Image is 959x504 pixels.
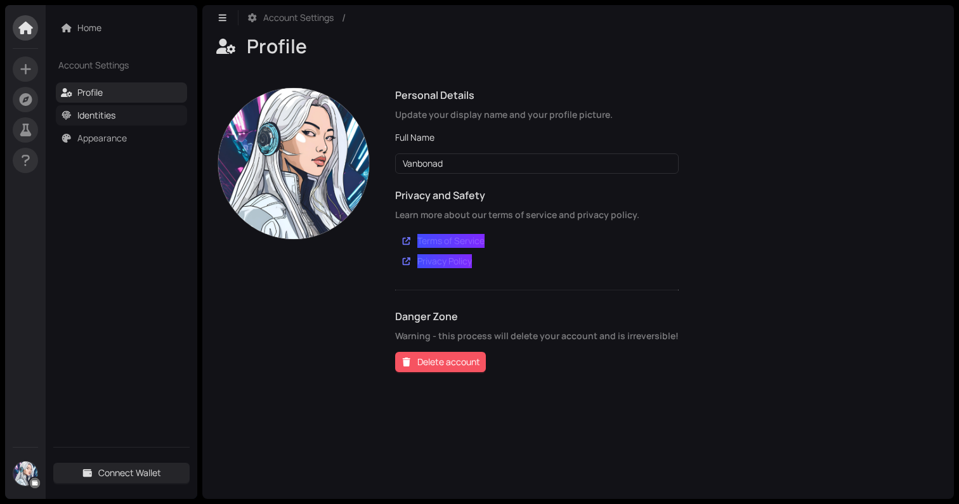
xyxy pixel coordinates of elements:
a: Privacy Policy [395,251,478,271]
img: qUsmG5JUuI.jpeg [13,462,37,486]
input: Please enter your name. [395,153,679,174]
span: Connect Wallet [98,466,161,480]
a: Profile [77,86,103,98]
span: Privacy Policy [417,254,472,268]
h1: Privacy and Safety [395,188,679,203]
div: Account Settings [53,51,190,80]
span: Account Settings [263,11,334,25]
img: Nij5TU4YYW.jpeg [218,88,369,239]
a: Appearance [77,132,127,144]
a: Identities [77,109,115,121]
div: Profile [247,34,307,58]
span: Delete account [417,355,480,369]
a: Terms of Service [395,231,490,251]
p: Update your display name and your profile picture. [395,108,679,122]
h1: Personal Details [395,87,679,103]
button: Account Settings [241,8,339,28]
p: Full Name [395,131,679,145]
button: Delete account [395,352,486,372]
h1: Danger Zone [395,309,679,324]
p: Learn more about our terms of service and privacy policy. [395,208,679,222]
p: Warning - this process will delete your account and is irreversible! [395,329,679,343]
button: Connect Wallet [53,463,190,483]
span: Account Settings [58,58,162,72]
a: Home [77,22,101,34]
span: Terms of Service [417,234,485,248]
